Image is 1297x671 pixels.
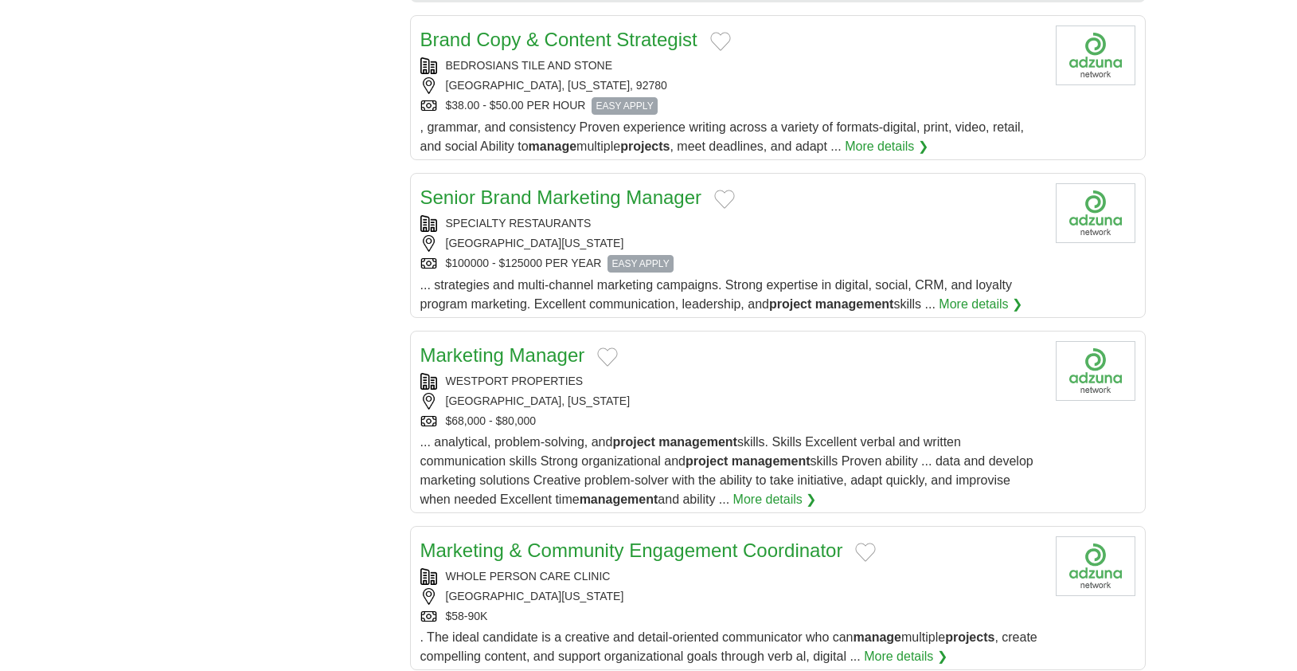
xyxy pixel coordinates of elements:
a: More details ❯ [939,295,1022,314]
div: SPECIALTY RESTAURANTS [420,215,1043,232]
div: BEDROSIANS TILE AND STONE [420,57,1043,74]
strong: project [769,297,811,311]
button: Add to favorite jobs [597,347,618,367]
span: EASY APPLY [592,97,657,115]
img: Company logo [1056,536,1135,596]
a: Marketing Manager [420,344,585,366]
img: Company logo [1056,341,1135,401]
span: EASY APPLY [607,255,673,273]
strong: management [815,297,894,311]
button: Add to favorite jobs [855,543,876,562]
span: ... analytical, problem-solving, and skills. Skills Excellent verbal and written communication sk... [420,435,1033,506]
div: $68,000 - $80,000 [420,413,1043,430]
div: $100000 - $125000 PER YEAR [420,255,1043,273]
strong: projects [620,139,670,153]
a: Senior Brand Marketing Manager [420,186,702,208]
button: Add to favorite jobs [714,190,735,209]
img: Company logo [1056,183,1135,243]
strong: project [686,454,728,468]
strong: management [732,454,811,468]
a: More details ❯ [845,137,928,156]
span: . The ideal candidate is a creative and detail-oriented communicator who can multiple , create co... [420,630,1037,663]
div: $38.00 - $50.00 PER HOUR [420,97,1043,115]
div: WHOLE PERSON CARE CLINIC [420,568,1043,585]
strong: management [658,435,737,449]
div: [GEOGRAPHIC_DATA][US_STATE] [420,235,1043,252]
span: , grammar, and consistency Proven experience writing across a variety of formats-digital, print, ... [420,120,1025,153]
a: Brand Copy & Content Strategist [420,29,697,50]
strong: management [580,492,658,506]
a: More details ❯ [733,490,817,509]
span: ... strategies and multi-channel marketing campaigns. Strong expertise in digital, social, CRM, a... [420,278,1012,311]
strong: manage [529,139,576,153]
img: Company logo [1056,26,1135,85]
strong: projects [945,630,994,644]
a: More details ❯ [864,647,947,666]
div: [GEOGRAPHIC_DATA], [US_STATE] [420,393,1043,410]
a: Marketing & Community Engagement Coordinator [420,540,843,561]
strong: project [612,435,654,449]
div: $58-90K [420,608,1043,625]
button: Add to favorite jobs [710,32,731,51]
strong: manage [854,630,901,644]
div: WESTPORT PROPERTIES [420,373,1043,390]
div: [GEOGRAPHIC_DATA][US_STATE] [420,588,1043,605]
div: [GEOGRAPHIC_DATA], [US_STATE], 92780 [420,77,1043,94]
